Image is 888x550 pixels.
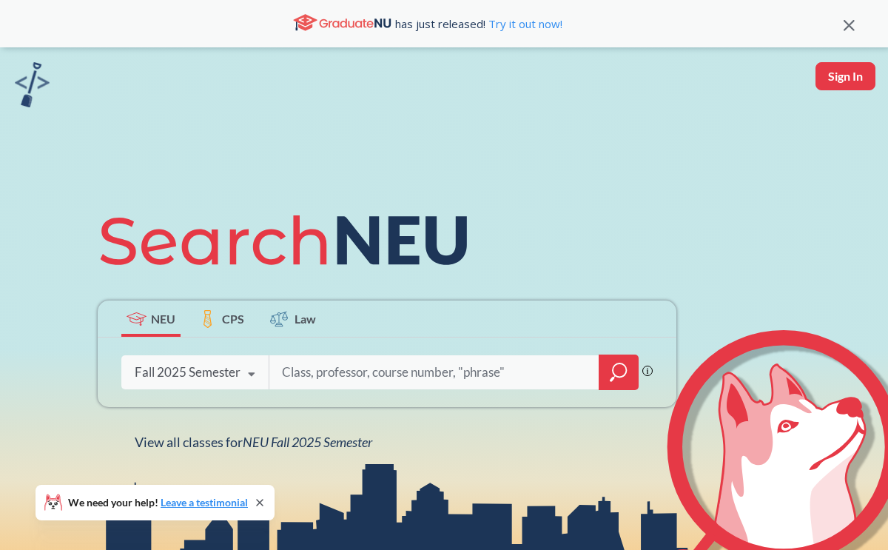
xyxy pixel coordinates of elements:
button: Sign In [815,62,875,90]
span: Law [295,310,316,327]
div: Fall 2025 Semester [135,364,240,380]
span: We need your help! [68,497,248,508]
span: NEU Fall 2025 Semester [243,434,372,450]
a: Try it out now! [485,16,562,31]
span: CPS [222,310,244,327]
span: has just released! [395,16,562,32]
div: magnifying glass [599,355,639,390]
span: View all classes for [135,434,372,450]
svg: magnifying glass [610,362,628,383]
input: Class, professor, course number, "phrase" [280,357,588,388]
a: Leave a testimonial [161,496,248,509]
span: NEU [151,310,175,327]
img: sandbox logo [15,62,50,107]
a: sandbox logo [15,62,50,112]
